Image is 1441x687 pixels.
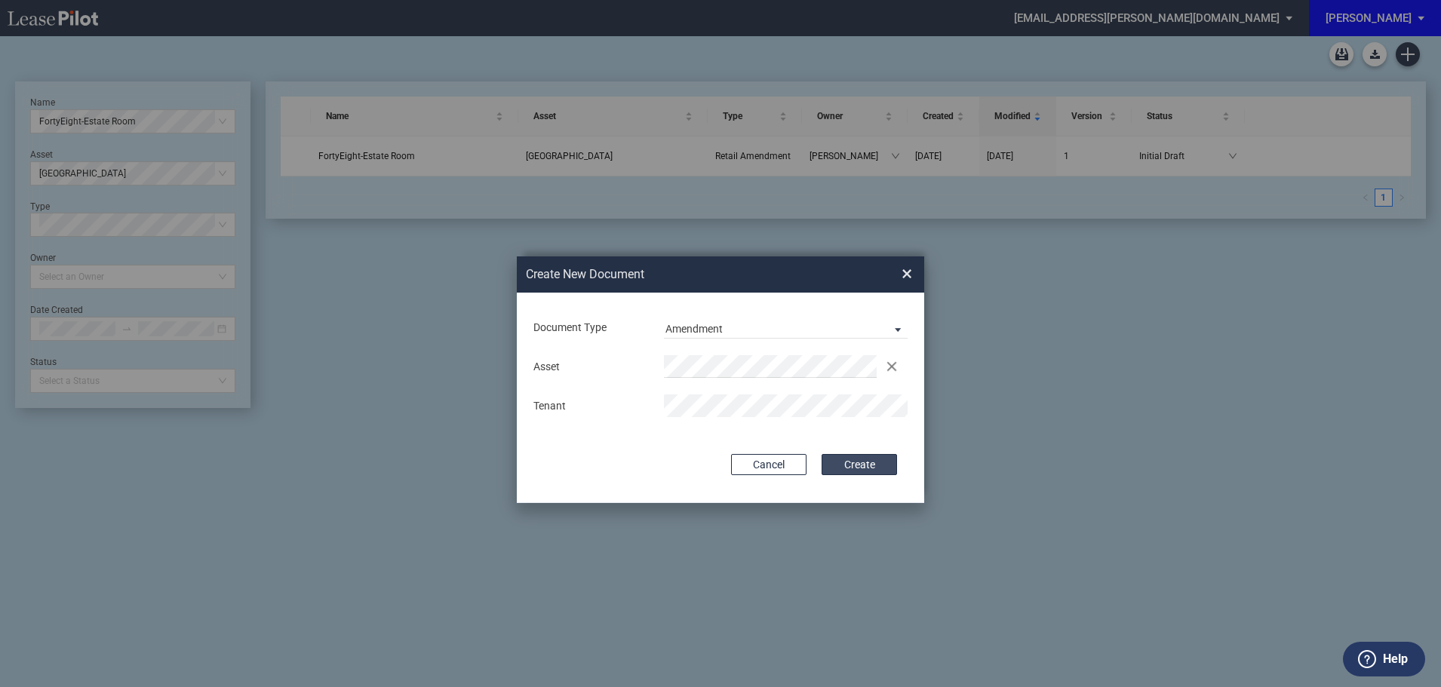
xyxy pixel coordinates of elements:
div: Asset [524,360,655,375]
button: Create [822,454,897,475]
md-dialog: Create New ... [517,256,924,504]
label: Help [1383,649,1408,669]
div: Amendment [665,323,723,335]
div: Tenant [524,399,655,414]
div: Document Type [524,320,655,336]
button: Cancel [731,454,807,475]
md-select: Document Type: Amendment [664,316,908,339]
span: × [902,262,912,286]
h2: Create New Document [526,266,847,283]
